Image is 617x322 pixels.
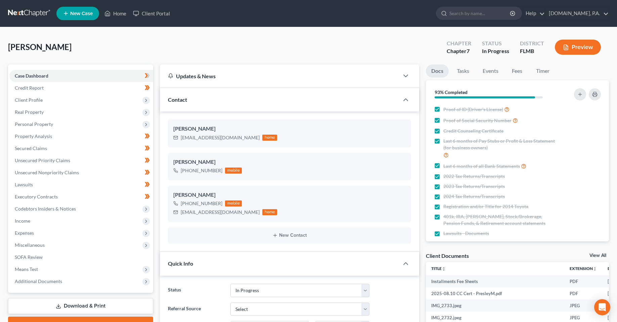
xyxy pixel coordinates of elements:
span: 2024 Tax Returns/Transcripts [443,193,505,200]
span: Additional Documents [15,278,62,284]
a: Docs [426,64,449,78]
a: Fees [506,64,528,78]
a: Case Dashboard [9,70,153,82]
td: PDF [564,287,602,300]
a: Extensionunfold_more [570,266,597,271]
td: IMG_2733.jpeg [426,300,564,312]
div: [PHONE_NUMBER] [181,167,222,174]
span: Last 6 months of all Bank Statements [443,163,520,170]
div: [PERSON_NAME] [173,125,405,133]
a: Titleunfold_more [431,266,446,271]
td: JPEG [564,300,602,312]
div: [PHONE_NUMBER] [181,200,222,207]
input: Search by name... [449,7,511,19]
a: [DOMAIN_NAME], P.A. [545,7,609,19]
span: Real Property [15,109,44,115]
span: Codebtors Insiders & Notices [15,206,76,212]
button: New Contact [173,233,405,238]
a: Download & Print [8,298,153,314]
div: Client Documents [426,252,469,259]
span: Unsecured Priority Claims [15,157,70,163]
div: [EMAIL_ADDRESS][DOMAIN_NAME] [181,209,260,216]
span: New Case [70,11,93,16]
span: Property Analysis [15,133,52,139]
span: Miscellaneous [15,242,45,248]
div: [PERSON_NAME] [173,191,405,199]
span: Proof of ID (Driver's License) [443,106,503,113]
div: Chapter [447,40,471,47]
a: SOFA Review [9,251,153,263]
a: Property Analysis [9,130,153,142]
div: home [262,209,277,215]
div: home [262,135,277,141]
span: Means Test [15,266,38,272]
span: Lawsuits [15,182,33,187]
span: Proof of Social Security Number [443,117,512,124]
div: Chapter [447,47,471,55]
a: Unsecured Priority Claims [9,154,153,167]
span: 2022 Tax Returns/Transcripts [443,173,505,180]
a: Client Portal [130,7,173,19]
span: 401k, IRA, [PERSON_NAME], Stock/Brokerage, Pension Funds, & Retirement account statements [443,213,558,227]
a: Help [522,7,545,19]
div: Status [482,40,509,47]
div: Updates & News [168,73,391,80]
span: Quick Info [168,260,193,267]
span: Lawsuits - Documents [443,230,489,237]
span: Registration and/or Title for 2014 Toyota [443,203,528,210]
div: mobile [225,168,242,174]
i: unfold_more [593,267,597,271]
div: In Progress [482,47,509,55]
button: Preview [555,40,601,55]
span: Secured Claims [15,145,47,151]
a: Lawsuits [9,179,153,191]
div: [EMAIL_ADDRESS][DOMAIN_NAME] [181,134,260,141]
div: District [520,40,544,47]
a: Credit Report [9,82,153,94]
span: Expenses [15,230,34,236]
a: Timer [531,64,555,78]
span: 7 [467,48,470,54]
a: Home [101,7,130,19]
a: Tasks [451,64,475,78]
label: Status [165,284,227,297]
a: Events [477,64,504,78]
span: Income [15,218,30,224]
span: Unsecured Nonpriority Claims [15,170,79,175]
td: Installments Fee Sheets [426,275,564,287]
div: [PERSON_NAME] [173,158,405,166]
strong: 93% Completed [435,89,468,95]
span: Last 6 months of Pay Stubs or Profit & Loss Statement (for business owners) [443,138,558,151]
a: Secured Claims [9,142,153,154]
span: SOFA Review [15,254,43,260]
span: Executory Contracts [15,194,58,199]
span: Credit Counseling Certificate [443,128,503,134]
span: Bank Statements for [PERSON_NAME] Fargo Savings 4087 - 6 Months [443,240,558,254]
a: Unsecured Nonpriority Claims [9,167,153,179]
span: Client Profile [15,97,43,103]
i: unfold_more [442,267,446,271]
td: 2025-08.10 CC Cert - PresleyM.pdf [426,287,564,300]
span: Contact [168,96,187,103]
span: Personal Property [15,121,53,127]
span: [PERSON_NAME] [8,42,72,52]
label: Referral Source [165,303,227,316]
a: Executory Contracts [9,191,153,203]
span: Case Dashboard [15,73,48,79]
span: Credit Report [15,85,44,91]
div: mobile [225,200,242,206]
div: Open Intercom Messenger [594,299,610,315]
a: View All [589,253,606,258]
td: PDF [564,275,602,287]
span: 2023 Tax Returns/Transcripts [443,183,505,190]
div: FLMB [520,47,544,55]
